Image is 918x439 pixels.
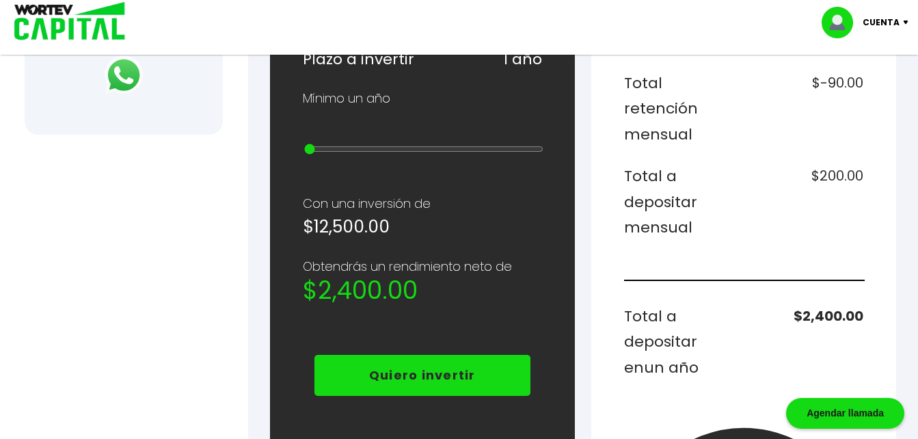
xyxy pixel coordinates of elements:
[303,214,542,240] h5: $12,500.00
[749,304,863,381] h6: $2,400.00
[624,70,738,148] h6: Total retención mensual
[863,12,900,33] p: Cuenta
[369,365,476,386] p: Quiero invertir
[303,88,390,109] p: Mínimo un año
[822,7,863,38] img: profile-image
[105,56,143,94] img: logos_whatsapp-icon.242b2217.svg
[624,304,738,381] h6: Total a depositar en un año
[786,398,904,429] div: Agendar llamada
[303,194,542,214] p: Con una inversión de
[749,70,863,148] h6: $-90.00
[900,21,918,25] img: icon-down
[303,277,542,304] h2: $2,400.00
[503,46,542,72] h6: 1 año
[303,46,414,72] h6: Plazo a invertir
[314,355,530,396] button: Quiero invertir
[749,163,863,241] h6: $200.00
[303,256,542,277] p: Obtendrás un rendimiento neto de
[624,163,738,241] h6: Total a depositar mensual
